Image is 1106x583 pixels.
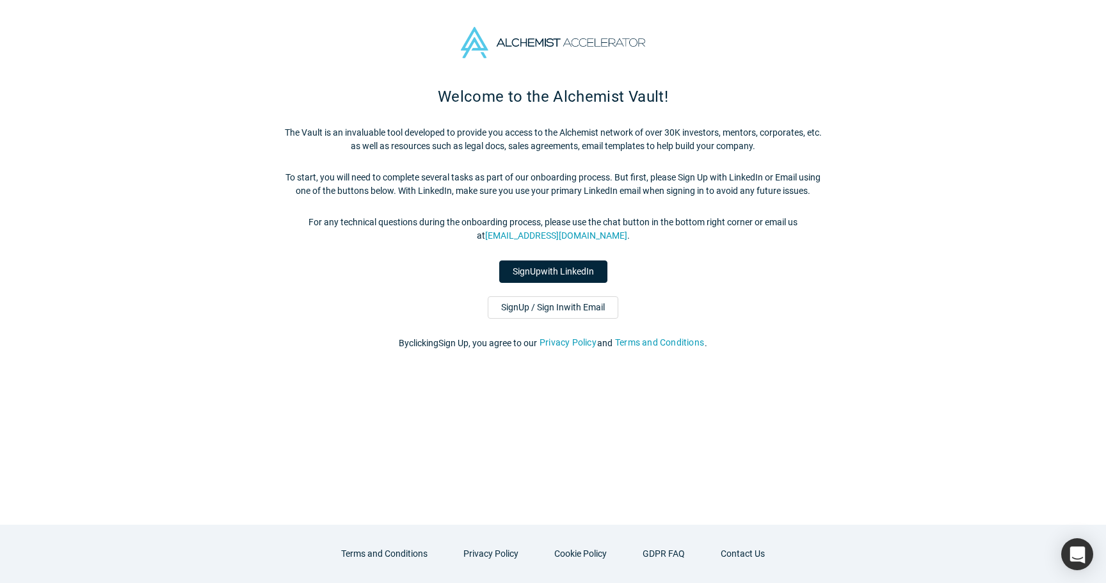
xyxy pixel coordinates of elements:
[629,543,698,565] a: GDPR FAQ
[450,543,532,565] button: Privacy Policy
[284,337,822,350] p: By clicking Sign Up , you agree to our and .
[328,543,441,565] button: Terms and Conditions
[541,543,620,565] button: Cookie Policy
[614,335,705,350] button: Terms and Conditions
[461,27,645,58] img: Alchemist Accelerator Logo
[284,85,822,108] h1: Welcome to the Alchemist Vault!
[539,335,597,350] button: Privacy Policy
[499,260,607,283] a: SignUpwith LinkedIn
[284,216,822,243] p: For any technical questions during the onboarding process, please use the chat button in the bott...
[707,543,778,565] a: Contact Us
[284,171,822,198] p: To start, you will need to complete several tasks as part of our onboarding process. But first, p...
[485,230,627,241] a: [EMAIL_ADDRESS][DOMAIN_NAME]
[488,296,618,319] a: SignUp / Sign Inwith Email
[284,126,822,153] p: The Vault is an invaluable tool developed to provide you access to the Alchemist network of over ...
